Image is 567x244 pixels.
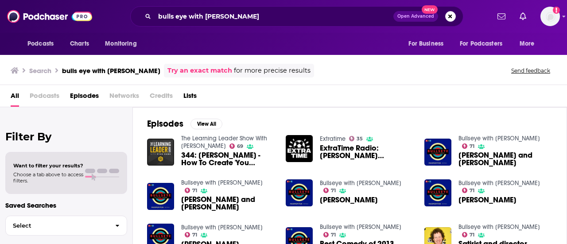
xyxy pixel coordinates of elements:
span: 71 [192,233,197,237]
a: Bullseye with Jesse Thorn [458,135,540,142]
span: For Podcasters [460,38,502,50]
img: Bill Withers [286,179,313,206]
button: Show profile menu [540,7,560,26]
a: Charts [64,35,94,52]
span: [PERSON_NAME] and [PERSON_NAME] [181,196,275,211]
h2: Episodes [147,118,183,129]
img: 344: Jesse Cole - How To Create 'You Wouldn't Believe' Moments [147,139,174,166]
a: 71 [185,232,198,237]
img: Bill Withers [424,179,451,206]
button: open menu [99,35,148,52]
a: 71 [462,232,475,237]
span: Networks [109,89,139,107]
svg: Add a profile image [553,7,560,14]
p: Saved Searches [5,201,127,209]
button: Send feedback [509,67,553,74]
a: 71 [185,188,198,193]
a: Episodes [70,89,99,107]
a: EpisodesView All [147,118,222,129]
img: ExtraTime Radio: Felipe (New York Red Bulls) [286,135,313,162]
a: Bill Withers [320,196,378,204]
span: More [520,38,535,50]
a: 71 [323,232,336,237]
span: Podcasts [27,38,54,50]
span: 71 [470,189,474,193]
a: ExtraTime Radio: Felipe (New York Red Bulls) [320,144,414,159]
a: Rick Moranis and Booker T. Jones [458,151,552,167]
span: Podcasts [30,89,59,107]
span: Want to filter your results? [13,163,83,169]
a: 344: Jesse Cole - How To Create 'You Wouldn't Believe' Moments [181,151,275,167]
img: Rick Moranis and Booker T. Jones [424,139,451,166]
button: open menu [513,35,546,52]
span: 344: [PERSON_NAME] - How To Create 'You Wouldn't Believe' Moments [181,151,275,167]
span: 71 [331,233,336,237]
span: Select [6,223,108,229]
a: Bullseye with Jesse Thorn [458,179,540,187]
img: Rick Moranis and Booker T. Jones [147,183,174,210]
button: open menu [454,35,515,52]
a: Bill Withers [458,196,517,204]
img: Podchaser - Follow, Share and Rate Podcasts [7,8,92,25]
span: 71 [192,189,197,193]
a: Bullseye with Jesse Thorn [181,179,263,186]
button: open menu [402,35,454,52]
button: View All [190,119,222,129]
h3: bulls eye with [PERSON_NAME] [62,66,160,75]
a: Try an exact match [167,66,232,76]
a: 71 [462,188,475,193]
span: Credits [150,89,173,107]
img: User Profile [540,7,560,26]
h2: Filter By [5,130,127,143]
a: Lists [183,89,197,107]
a: All [11,89,19,107]
span: Choose a tab above to access filters. [13,171,83,184]
span: Charts [70,38,89,50]
a: 35 [349,136,363,141]
span: For Business [408,38,443,50]
a: 71 [462,143,475,149]
button: Select [5,216,127,236]
span: for more precise results [234,66,311,76]
a: Bullseye with Jesse Thorn [320,179,401,187]
span: [PERSON_NAME] [458,196,517,204]
a: Rick Moranis and Booker T. Jones [181,196,275,211]
a: Bullseye with Jesse Thorn [458,223,540,231]
a: Bullseye with Jesse Thorn [320,223,401,231]
span: Monitoring [105,38,136,50]
span: 69 [237,144,243,148]
span: Open Advanced [397,14,434,19]
h3: Search [29,66,51,75]
button: open menu [21,35,65,52]
input: Search podcasts, credits, & more... [155,9,393,23]
span: 71 [470,144,474,148]
span: Logged in as SarahCBreivogel [540,7,560,26]
span: ExtraTime Radio: [PERSON_NAME] ([US_STATE] Red Bulls) [320,144,414,159]
span: 71 [331,189,336,193]
span: 71 [470,233,474,237]
a: 69 [229,143,244,149]
a: Show notifications dropdown [516,9,530,24]
span: New [422,5,438,14]
span: [PERSON_NAME] and [PERSON_NAME] [458,151,552,167]
a: The Learning Leader Show With Ryan Hawk [181,135,267,150]
a: Show notifications dropdown [494,9,509,24]
div: Search podcasts, credits, & more... [130,6,463,27]
a: Extratime [320,135,346,143]
span: [PERSON_NAME] [320,196,378,204]
button: Open AdvancedNew [393,11,438,22]
a: Bullseye with Jesse Thorn [181,224,263,231]
span: 35 [357,137,363,141]
a: 71 [323,188,336,193]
